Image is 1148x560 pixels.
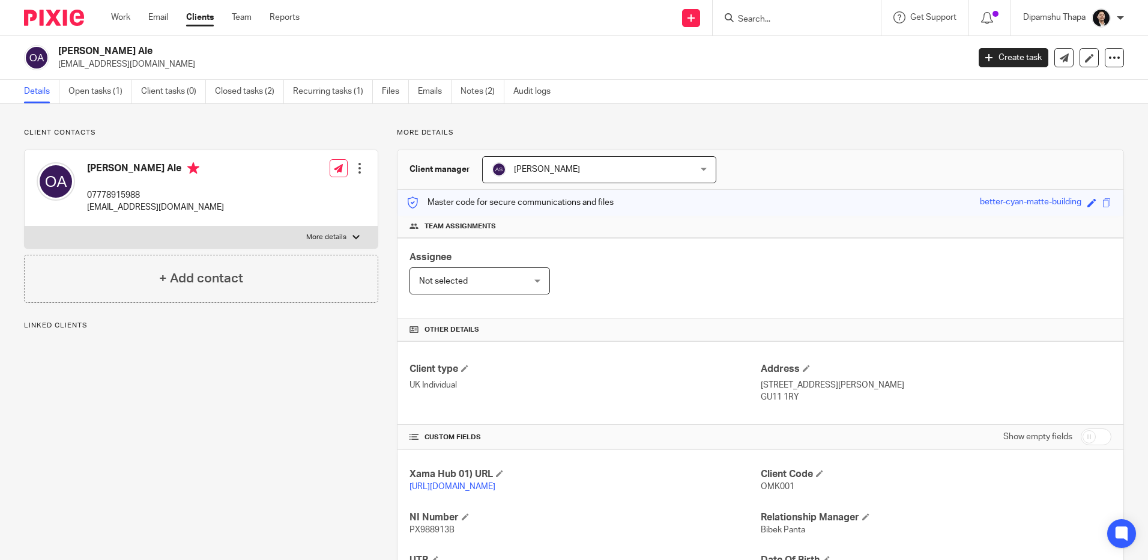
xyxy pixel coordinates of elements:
div: better-cyan-matte-building [980,196,1081,210]
img: svg%3E [24,45,49,70]
a: Closed tasks (2) [215,80,284,103]
p: More details [397,128,1124,138]
h4: Relationship Manager [761,511,1111,524]
h4: NI Number [409,511,760,524]
h4: CUSTOM FIELDS [409,433,760,442]
p: UK Individual [409,379,760,391]
a: Team [232,11,252,23]
a: Audit logs [513,80,560,103]
input: Search [737,14,845,25]
p: Linked clients [24,321,378,330]
a: Emails [418,80,452,103]
a: Notes (2) [461,80,504,103]
p: Dipamshu Thapa [1023,11,1086,23]
a: Work [111,11,130,23]
h4: Client type [409,363,760,376]
span: Get Support [910,13,956,22]
span: [PERSON_NAME] [514,165,580,174]
h4: Xama Hub 01) URL [409,468,760,481]
a: Reports [270,11,300,23]
a: Details [24,80,59,103]
img: Pixie [24,10,84,26]
img: Dipamshu2.jpg [1092,8,1111,28]
span: Assignee [409,252,452,262]
a: [URL][DOMAIN_NAME] [409,482,495,491]
a: Clients [186,11,214,23]
img: svg%3E [37,162,75,201]
h4: [PERSON_NAME] Ale [87,162,224,177]
p: [STREET_ADDRESS][PERSON_NAME] [761,379,1111,391]
span: Team assignments [424,222,496,231]
h4: Client Code [761,468,1111,481]
p: Master code for secure communications and files [406,196,614,208]
span: PX988913B [409,526,455,534]
a: Email [148,11,168,23]
p: GU11 1RY [761,391,1111,403]
h2: [PERSON_NAME] Ale [58,45,780,58]
h4: Address [761,363,1111,376]
p: Client contacts [24,128,378,138]
a: Client tasks (0) [141,80,206,103]
label: Show empty fields [1003,431,1072,443]
h3: Client manager [409,163,470,175]
p: [EMAIL_ADDRESS][DOMAIN_NAME] [58,58,961,70]
img: svg%3E [492,162,506,177]
i: Primary [187,162,199,174]
span: OMK001 [761,482,794,491]
a: Files [382,80,409,103]
span: Not selected [419,277,468,285]
p: 07778915988 [87,189,224,201]
p: [EMAIL_ADDRESS][DOMAIN_NAME] [87,201,224,213]
a: Create task [979,48,1048,67]
span: Other details [424,325,479,335]
a: Recurring tasks (1) [293,80,373,103]
p: More details [306,233,346,242]
h4: + Add contact [159,269,243,288]
span: Bibek Panta [761,526,805,534]
a: Open tasks (1) [68,80,132,103]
